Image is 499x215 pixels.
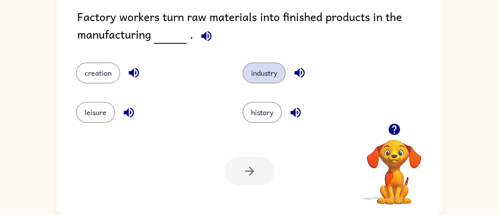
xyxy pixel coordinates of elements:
button: industry [242,62,286,84]
button: creation [76,62,120,84]
video: Your browser must support playing .mp4 files to use Literably. Please try using another browser. [355,128,433,206]
button: history [242,102,282,123]
div: Factory workers turn raw materials into finished products in the manufacturing . [77,8,442,47]
button: leisure [76,102,115,123]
